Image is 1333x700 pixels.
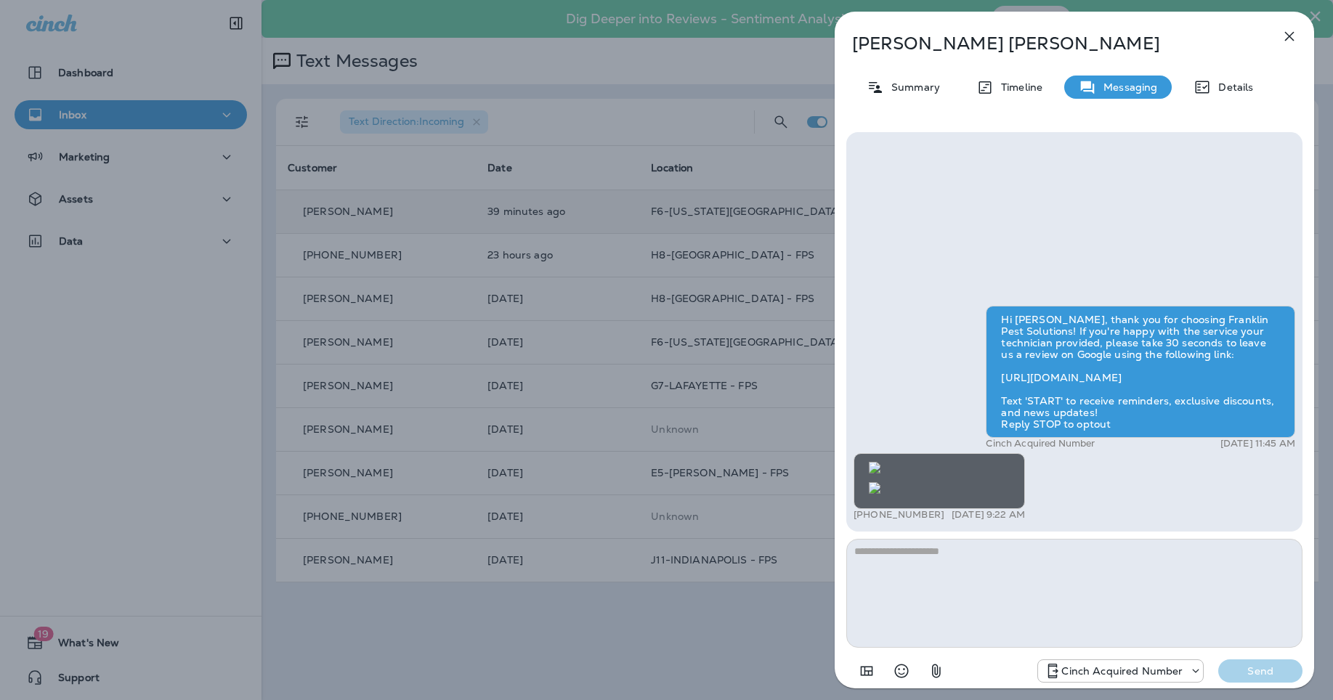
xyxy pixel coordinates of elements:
img: twilio-download [869,482,880,494]
p: Details [1211,81,1253,93]
p: [DATE] 9:22 AM [952,509,1025,521]
p: Timeline [994,81,1042,93]
p: Cinch Acquired Number [1061,665,1183,677]
div: +1 (219) 356-2976 [1038,662,1203,680]
p: [DATE] 11:45 AM [1220,438,1295,449]
button: Add in a premade template [852,656,881,685]
p: Messaging [1096,81,1157,93]
p: Summary [884,81,940,93]
img: twilio-download [869,462,880,473]
button: Select an emoji [887,656,916,685]
p: Cinch Acquired Number [986,438,1095,449]
div: Hi [PERSON_NAME], thank you for choosing Franklin Pest Solutions! If you're happy with the servic... [986,306,1295,438]
p: [PHONE_NUMBER] [854,509,944,521]
p: [PERSON_NAME] [PERSON_NAME] [852,33,1249,54]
